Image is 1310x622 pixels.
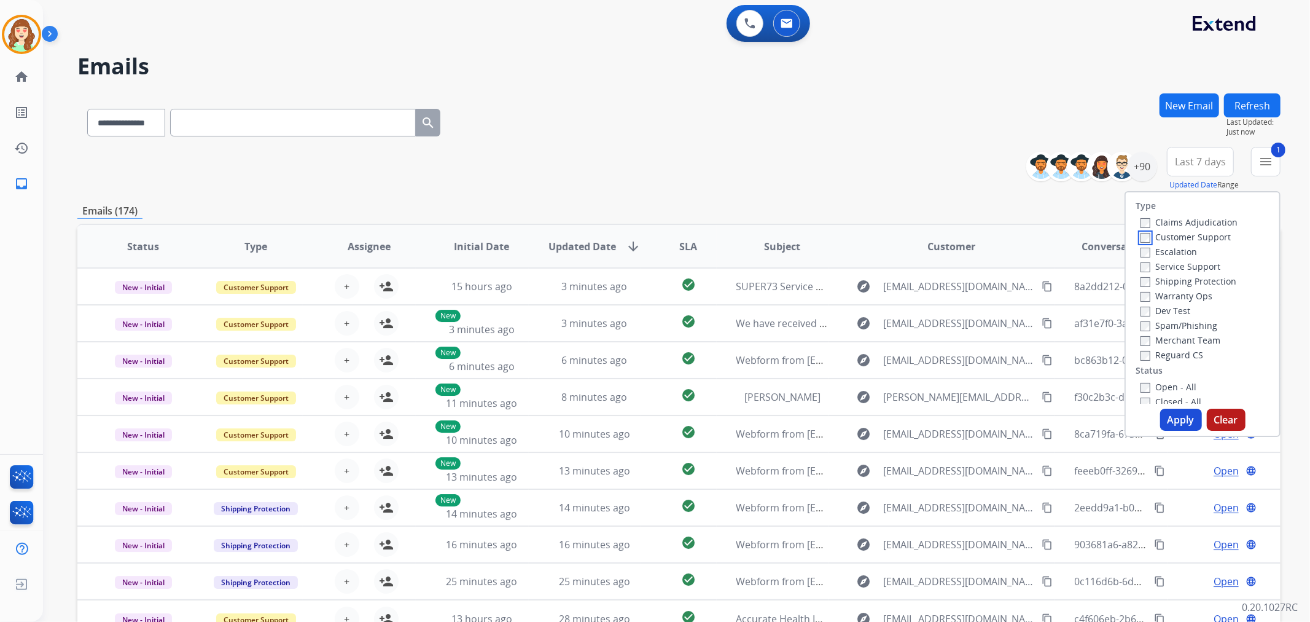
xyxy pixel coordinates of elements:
[1140,231,1231,243] label: Customer Support
[435,420,461,433] p: New
[1271,143,1285,157] span: 1
[736,501,1015,514] span: Webform from [EMAIL_ADDRESS][DOMAIN_NAME] on [DATE]
[1140,396,1201,407] label: Closed - All
[344,316,349,331] span: +
[335,459,359,483] button: +
[115,355,172,368] span: New - Initial
[1128,152,1157,181] div: +90
[335,532,359,557] button: +
[115,502,172,515] span: New - Initial
[344,353,349,368] span: +
[379,316,394,331] mat-icon: person_add
[1140,334,1220,346] label: Merchant Team
[216,318,296,331] span: Customer Support
[421,116,435,130] mat-icon: search
[1160,409,1202,431] button: Apply
[1154,465,1165,476] mat-icon: content_copy
[764,239,800,254] span: Subject
[1075,390,1262,404] span: f30c2b3c-d929-4166-a1a4-d2389d9a212c
[115,576,172,589] span: New - Initial
[1042,539,1053,550] mat-icon: content_copy
[435,494,461,506] p: New
[883,353,1034,368] span: [EMAIL_ADDRESS][DOMAIN_NAME]
[14,105,29,120] mat-icon: list_alt
[335,385,359,409] button: +
[344,500,349,515] span: +
[1075,353,1266,367] span: bc863b12-00a5-4b7e-9aea-401cd5dac0d6
[344,427,349,441] span: +
[1042,465,1053,476] mat-icon: content_copy
[379,353,394,368] mat-icon: person_add
[1242,600,1298,615] p: 0.20.1027RC
[681,277,696,292] mat-icon: check_circle
[883,279,1034,294] span: [EMAIL_ADDRESS][DOMAIN_NAME]
[127,239,159,254] span: Status
[77,203,142,219] p: Emails (174)
[1167,147,1234,176] button: Last 7 days
[681,388,696,403] mat-icon: check_circle
[883,316,1034,331] span: [EMAIL_ADDRESS][DOMAIN_NAME]
[1154,539,1165,550] mat-icon: content_copy
[561,317,627,330] span: 3 minutes ago
[379,500,394,515] mat-icon: person_add
[449,360,515,373] span: 6 minutes ago
[736,280,1092,293] span: SUPER73 Service Center - [PERSON_NAME] R Adv SE Crash/Accidental Repairs
[1140,262,1150,272] input: Service Support
[379,463,394,478] mat-icon: person_add
[559,464,630,478] span: 13 minutes ago
[435,347,461,359] p: New
[335,348,359,372] button: +
[216,392,296,404] span: Customer Support
[1226,127,1281,137] span: Just now
[344,463,349,478] span: +
[446,470,517,484] span: 13 minutes ago
[561,390,627,404] span: 8 minutes ago
[1140,321,1150,331] input: Spam/Phishing
[1207,409,1246,431] button: Clear
[1154,502,1165,513] mat-icon: content_copy
[1214,537,1239,552] span: Open
[856,574,871,589] mat-icon: explore
[883,500,1034,515] span: [EMAIL_ADDRESS][DOMAIN_NAME]
[1140,290,1212,302] label: Warranty Ops
[1140,305,1190,317] label: Dev Test
[115,281,172,294] span: New - Initial
[216,465,296,478] span: Customer Support
[335,495,359,520] button: +
[449,323,515,336] span: 3 minutes ago
[681,498,696,513] mat-icon: check_circle
[681,572,696,587] mat-icon: check_circle
[446,507,517,521] span: 14 minutes ago
[1140,381,1196,393] label: Open - All
[1140,246,1197,258] label: Escalation
[856,279,871,294] mat-icon: explore
[1140,233,1150,243] input: Customer Support
[1140,277,1150,287] input: Shipping Protection
[559,427,630,441] span: 10 minutes ago
[1042,502,1053,513] mat-icon: content_copy
[4,17,39,52] img: avatar
[1042,355,1053,366] mat-icon: content_copy
[883,463,1034,478] span: [EMAIL_ADDRESS][DOMAIN_NAME]
[344,279,349,294] span: +
[561,280,627,293] span: 3 minutes ago
[1140,349,1203,361] label: Reguard CS
[1140,307,1150,317] input: Dev Test
[335,311,359,336] button: +
[681,462,696,476] mat-icon: check_circle
[216,281,296,294] span: Customer Support
[1042,318,1053,329] mat-icon: content_copy
[216,428,296,441] span: Customer Support
[1160,93,1219,117] button: New Email
[1140,248,1150,258] input: Escalation
[454,239,509,254] span: Initial Date
[681,351,696,366] mat-icon: check_circle
[856,427,871,441] mat-icon: explore
[1075,575,1262,588] span: 0c116d6b-6d5a-425d-abda-f385449f2448
[451,280,512,293] span: 15 hours ago
[335,422,359,446] button: +
[856,463,871,478] mat-icon: explore
[1075,427,1260,441] span: 8ca719fa-673e-4f85-9765-8d6241b0a51e
[379,279,394,294] mat-icon: person_add
[1140,351,1150,361] input: Reguard CS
